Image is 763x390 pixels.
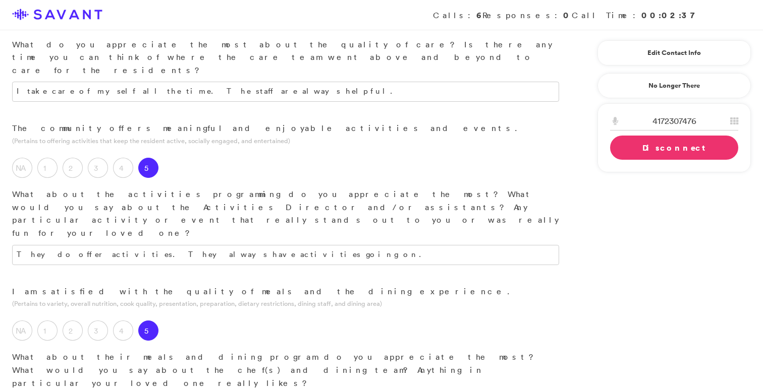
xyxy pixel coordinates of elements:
label: NA [12,320,32,341]
p: What do you appreciate the most about the quality of care? Is there any time you can think of whe... [12,38,559,77]
label: 5 [138,158,158,178]
p: I am satisfied with the quality of meals and the dining experience. [12,285,559,298]
label: 3 [88,320,108,341]
p: (Pertains to variety, overall nutrition, cook quality, presentation, preparation, dietary restric... [12,299,559,308]
a: Edit Contact Info [610,45,738,61]
strong: 00:02:37 [641,10,700,21]
p: What about the activities programming do you appreciate the most? What would you say about the Ac... [12,188,559,239]
label: 3 [88,158,108,178]
p: (Pertains to offering activities that keep the resident active, socially engaged, and entertained) [12,136,559,146]
label: 1 [37,320,58,341]
label: 2 [63,320,83,341]
a: Disconnect [610,136,738,160]
label: 5 [138,320,158,341]
label: 1 [37,158,58,178]
strong: 0 [563,10,572,21]
a: No Longer There [597,73,751,98]
p: What about their meals and dining program do you appreciate the most? What would you say about th... [12,351,559,389]
p: The community offers meaningful and enjoyable activities and events. [12,122,559,135]
strong: 6 [476,10,482,21]
label: 2 [63,158,83,178]
label: NA [12,158,32,178]
label: 4 [113,320,133,341]
label: 4 [113,158,133,178]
